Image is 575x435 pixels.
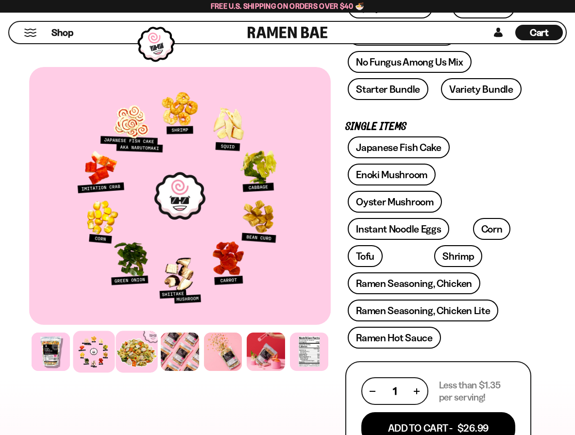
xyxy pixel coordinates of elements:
a: Ramen Hot Sauce [348,327,441,349]
a: Oyster Mushroom [348,191,442,213]
span: Free U.S. Shipping on Orders over $40 🍜 [211,1,365,11]
a: Shrimp [434,245,482,267]
a: Enoki Mushroom [348,164,436,185]
a: Tofu [348,245,383,267]
a: No Fungus Among Us Mix [348,51,471,73]
a: Variety Bundle [441,78,522,100]
span: Cart [530,27,549,38]
p: Single Items [345,122,531,132]
a: Corn [473,218,511,240]
span: 1 [393,385,397,397]
div: Cart [515,22,563,43]
a: Japanese Fish Cake [348,136,450,158]
a: Ramen Seasoning, Chicken Lite [348,300,498,321]
span: Shop [51,26,73,39]
button: Mobile Menu Trigger [24,29,37,37]
a: Ramen Seasoning, Chicken [348,272,480,294]
a: Shop [51,25,73,40]
p: Less than $1.35 per serving! [439,379,515,403]
a: Instant Noodle Eggs [348,218,449,240]
a: Starter Bundle [348,78,428,100]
